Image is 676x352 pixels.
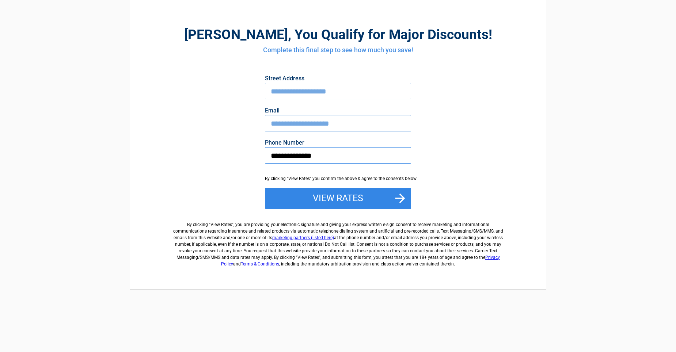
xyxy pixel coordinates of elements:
a: Terms & Conditions [241,261,279,267]
label: Phone Number [265,140,411,146]
label: Email [265,108,411,114]
span: [PERSON_NAME] [184,27,288,42]
button: View Rates [265,188,411,209]
label: By clicking " ", you are providing your electronic signature and giving your express written e-si... [170,215,506,267]
a: Privacy Policy [221,255,500,267]
label: Street Address [265,76,411,81]
h4: Complete this final step to see how much you save! [170,45,506,55]
span: View Rates [210,222,232,227]
h2: , You Qualify for Major Discounts! [170,26,506,43]
div: By clicking "View Rates" you confirm the above & agree to the consents below [265,175,411,182]
a: marketing partners (listed here) [272,235,334,240]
